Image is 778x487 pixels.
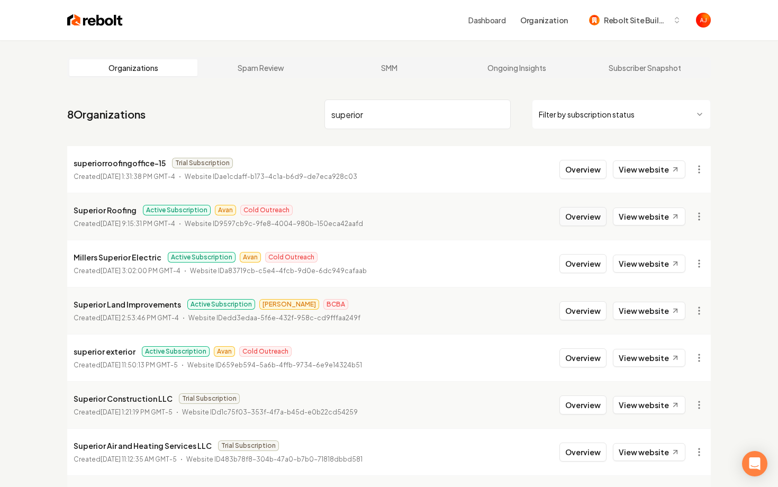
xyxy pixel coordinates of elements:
button: Overview [559,301,607,320]
a: 8Organizations [67,107,146,122]
a: Subscriber Snapshot [581,59,709,76]
span: Cold Outreach [240,205,293,215]
span: [PERSON_NAME] [259,299,319,310]
p: Superior Air and Heating Services LLC [74,439,212,452]
span: Trial Subscription [179,393,240,404]
a: SMM [325,59,453,76]
p: Website ID ae1cdaff-b173-4c1a-b6d9-de7eca928c03 [185,172,357,182]
span: Avan [240,252,261,263]
a: View website [613,160,685,178]
span: Avan [215,205,236,215]
a: Organizations [69,59,197,76]
p: Website ID d1c75f03-353f-4f7a-b45d-e0b22cd54259 [182,407,358,418]
p: Website ID 9597cb9c-9fe8-4004-980b-150eca42aafd [185,219,363,229]
span: Active Subscription [143,205,211,215]
p: Created [74,360,178,371]
img: Rebolt Site Builder [589,15,600,25]
time: [DATE] 1:31:38 PM GMT-4 [101,173,175,181]
span: Cold Outreach [265,252,318,263]
a: Dashboard [468,15,505,25]
time: [DATE] 1:21:19 PM GMT-5 [101,408,173,416]
p: Created [74,266,180,276]
button: Overview [559,348,607,367]
p: Created [74,454,177,465]
button: Open user button [696,13,711,28]
p: superior exterior [74,345,135,358]
a: View website [613,396,685,414]
p: Website ID a83719cb-c5e4-4fcb-9d0e-6dc949cafaab [190,266,367,276]
p: Website ID 483b78f8-304b-47a0-b7b0-71818dbbd581 [186,454,363,465]
button: Overview [559,443,607,462]
p: Created [74,172,175,182]
time: [DATE] 9:15:31 PM GMT-4 [101,220,175,228]
a: View website [613,208,685,226]
button: Organization [514,11,574,30]
p: Superior Roofing [74,204,137,217]
p: Website ID edd3edaa-5f6e-432f-958c-cd9fffaa249f [188,313,360,323]
time: [DATE] 2:53:46 PM GMT-4 [101,314,179,322]
p: Superior Land Improvements [74,298,181,311]
span: Rebolt Site Builder [604,15,668,26]
a: View website [613,349,685,367]
span: Avan [214,346,235,357]
button: Overview [559,254,607,273]
img: Rebolt Logo [67,13,123,28]
time: [DATE] 11:50:13 PM GMT-5 [101,361,178,369]
p: Superior Construction LLC [74,392,173,405]
a: Spam Review [197,59,325,76]
img: Austin Jellison [696,13,711,28]
p: superiorroofingoffice-15 [74,157,166,169]
a: Ongoing Insights [453,59,581,76]
a: View website [613,443,685,461]
time: [DATE] 3:02:00 PM GMT-4 [101,267,180,275]
input: Search by name or ID [324,100,511,129]
a: View website [613,302,685,320]
button: Overview [559,207,607,226]
p: Created [74,219,175,229]
div: Open Intercom Messenger [742,451,767,476]
button: Overview [559,395,607,414]
span: Cold Outreach [239,346,292,357]
time: [DATE] 11:12:35 AM GMT-5 [101,455,177,463]
span: Trial Subscription [172,158,233,168]
p: Website ID 659eb594-5a6b-4ffb-9734-6e9e14324b51 [187,360,362,371]
span: Active Subscription [168,252,236,263]
p: Millers Superior Electric [74,251,161,264]
p: Created [74,313,179,323]
span: Trial Subscription [218,440,279,451]
p: Created [74,407,173,418]
button: Overview [559,160,607,179]
span: Active Subscription [142,346,210,357]
span: BCBA [323,299,348,310]
a: View website [613,255,685,273]
span: Active Subscription [187,299,255,310]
